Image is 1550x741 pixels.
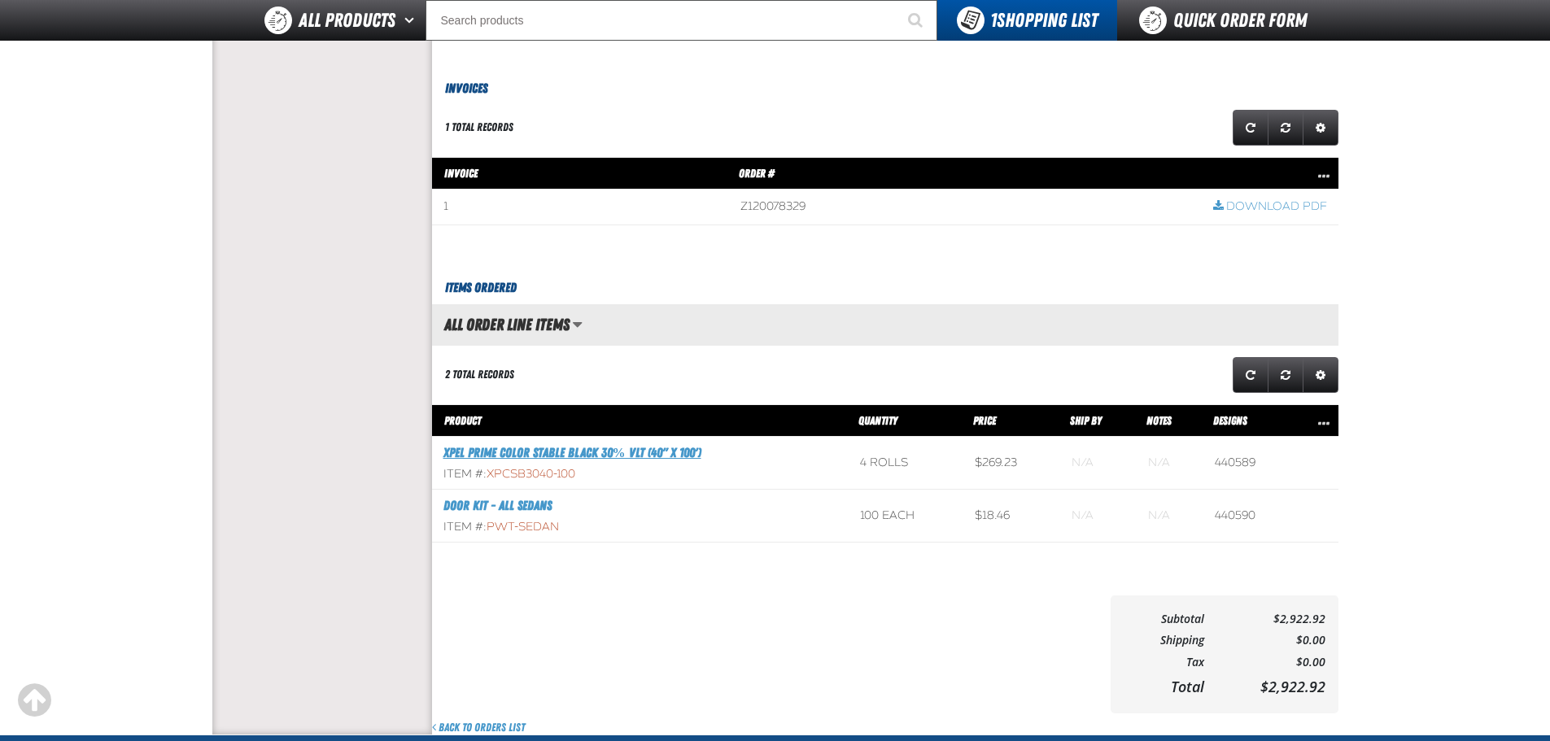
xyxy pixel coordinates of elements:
[739,167,775,180] span: Order #
[443,498,552,513] a: Door Kit - All Sedans
[432,190,730,225] td: 1
[1060,437,1137,490] td: Blank
[1268,357,1303,393] a: Reset grid action
[849,437,963,490] td: 4 rolls
[1124,630,1205,652] td: Shipping
[990,9,997,32] strong: 1
[1213,199,1327,215] a: Download PDF row action
[444,167,478,180] span: Invoice
[432,316,570,333] h2: All Order Line Items
[299,6,395,35] span: All Products
[444,414,481,427] span: Product
[1298,404,1338,437] th: Row actions
[858,414,897,427] span: Quantity
[1268,110,1303,146] a: Reset grid action
[443,445,701,460] a: XPEL PRIME Color Stable Black 30% VLT (40" x 100')
[1146,414,1172,427] span: Notes
[1303,357,1338,393] a: Expand or Collapse Grid Settings
[963,437,1060,490] td: $269.23
[1204,652,1325,673] td: $0.00
[487,520,559,534] span: PWT-Sedan
[1124,608,1205,630] td: Subtotal
[445,367,514,382] div: 2 total records
[432,278,1338,298] h3: Items Ordered
[1204,630,1325,652] td: $0.00
[1124,652,1205,673] td: Tax
[1203,490,1298,543] td: 440590
[1137,437,1203,490] td: Blank
[1303,110,1338,146] a: Expand or Collapse Grid Settings
[963,490,1060,543] td: $18.46
[572,311,583,338] button: Manage grid views. Current view is All Order Line Items
[1137,490,1203,543] td: Blank
[1213,414,1247,427] span: Designs
[1124,673,1205,700] td: Total
[443,520,838,535] div: Item #:
[973,414,996,427] span: Price
[1233,357,1268,393] a: Refresh grid action
[1203,437,1298,490] td: 440589
[443,467,838,482] div: Item #:
[432,720,525,735] a: Back to Orders List
[1204,608,1325,630] td: $2,922.92
[16,682,52,718] div: Scroll to the top
[1060,490,1137,543] td: Blank
[1070,414,1102,427] span: Ship By
[849,490,963,543] td: 100 each
[1233,110,1268,146] a: Refresh grid action
[729,190,1202,225] td: Z120078329
[487,467,575,481] span: XPCSB3040-100
[990,9,1098,32] span: Shopping List
[1260,677,1325,696] span: $2,922.92
[432,79,1338,98] h3: Invoices
[1202,157,1338,190] th: Row actions
[445,120,513,135] div: 1 total records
